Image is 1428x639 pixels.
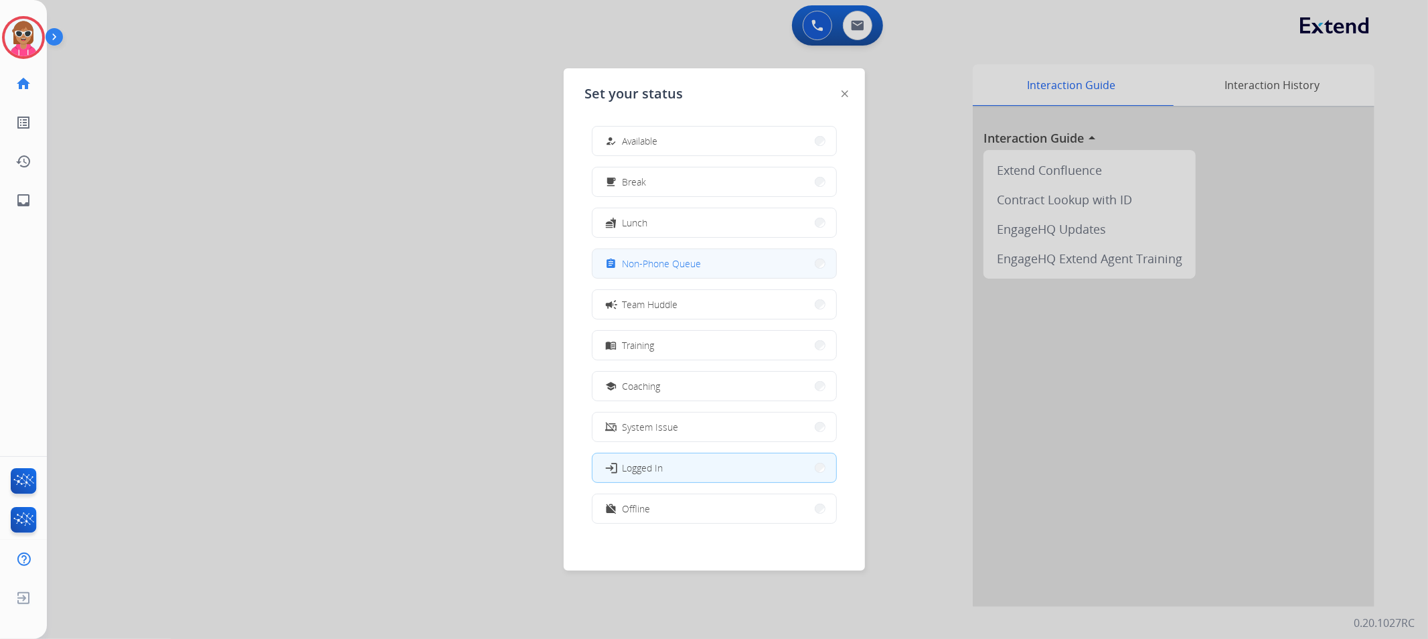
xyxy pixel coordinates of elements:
mat-icon: campaign [604,297,617,311]
button: Logged In [592,453,836,482]
mat-icon: inbox [15,192,31,208]
button: Team Huddle [592,290,836,319]
mat-icon: work_off [605,503,617,514]
span: Set your status [585,84,684,103]
mat-icon: menu_book [605,340,617,351]
mat-icon: login [604,461,617,474]
mat-icon: how_to_reg [605,135,617,147]
span: Team Huddle [623,297,678,311]
button: System Issue [592,413,836,441]
span: Offline [623,502,651,516]
span: Logged In [623,461,663,475]
span: Non-Phone Queue [623,257,702,271]
button: Break [592,167,836,196]
button: Offline [592,494,836,523]
mat-icon: home [15,76,31,92]
mat-icon: phonelink_off [605,421,617,433]
span: Coaching [623,379,661,393]
button: Lunch [592,208,836,237]
mat-icon: assignment [605,258,617,269]
button: Available [592,127,836,155]
span: System Issue [623,420,679,434]
p: 0.20.1027RC [1354,615,1415,631]
mat-icon: history [15,153,31,169]
img: avatar [5,19,42,56]
span: Available [623,134,658,148]
mat-icon: school [605,380,617,392]
mat-icon: free_breakfast [605,176,617,188]
span: Break [623,175,647,189]
img: close-button [842,90,848,97]
mat-icon: list_alt [15,115,31,131]
button: Training [592,331,836,360]
button: Non-Phone Queue [592,249,836,278]
mat-icon: fastfood [605,217,617,228]
span: Lunch [623,216,648,230]
button: Coaching [592,372,836,401]
span: Training [623,338,655,352]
